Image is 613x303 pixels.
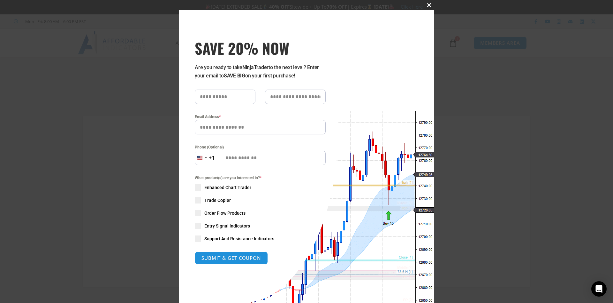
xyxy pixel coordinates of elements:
div: Open Intercom Messenger [591,281,607,297]
span: Trade Copier [204,197,231,203]
label: Support And Resistance Indicators [195,235,326,242]
strong: NinjaTrader [242,64,269,70]
strong: SAVE BIG [224,73,245,79]
span: Enhanced Chart Trader [204,184,251,191]
label: Email Address [195,114,326,120]
p: Are you ready to take to the next level? Enter your email to on your first purchase! [195,63,326,80]
span: Order Flow Products [204,210,246,216]
button: SUBMIT & GET COUPON [195,251,268,265]
label: Enhanced Chart Trader [195,184,326,191]
label: Phone (Optional) [195,144,326,150]
div: +1 [209,154,215,162]
label: Entry Signal Indicators [195,223,326,229]
button: Selected country [195,151,215,165]
span: Support And Resistance Indicators [204,235,274,242]
label: Order Flow Products [195,210,326,216]
span: What product(s) are you interested in? [195,175,326,181]
span: SAVE 20% NOW [195,39,326,57]
label: Trade Copier [195,197,326,203]
span: Entry Signal Indicators [204,223,250,229]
